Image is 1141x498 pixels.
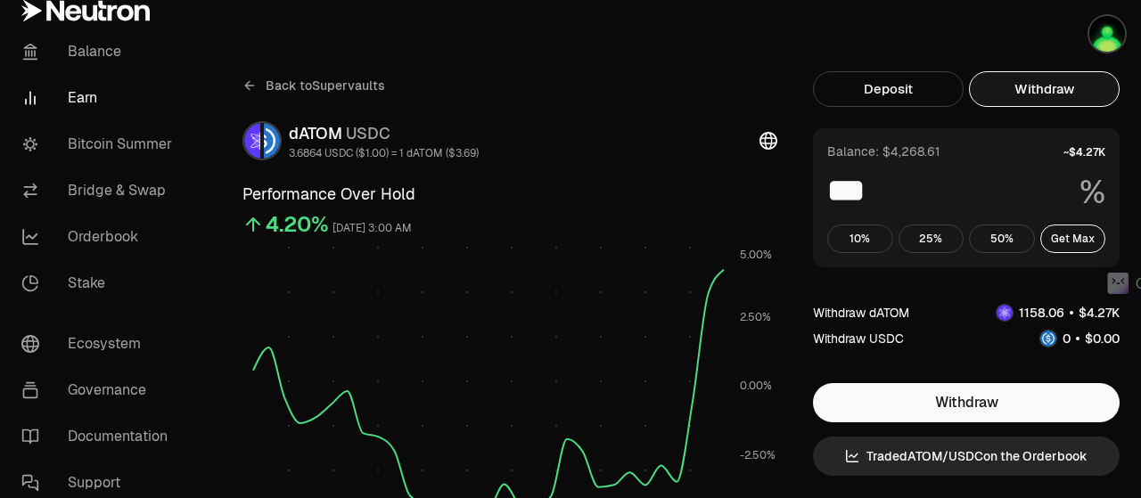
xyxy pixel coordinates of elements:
tspan: -2.50% [740,448,776,462]
a: Stake [7,260,193,306]
a: Bridge & Swap [7,167,193,214]
a: Ecosystem [7,321,193,367]
div: 4.20% [266,210,329,239]
img: USDC Logo [1040,331,1056,347]
a: Earn [7,75,193,121]
tspan: 5.00% [740,248,772,262]
img: dATOM Logo [997,305,1013,321]
div: 3.6864 USDC ($1.00) = 1 dATOM ($3.69) [289,146,479,160]
h3: Performance Over Hold [242,182,777,207]
button: Withdraw [813,383,1120,422]
a: Back toSupervaults [242,71,385,100]
span: USDC [346,123,390,143]
tspan: 2.50% [740,310,771,324]
span: % [1079,175,1105,210]
tspan: 0.00% [740,379,772,393]
img: dATOM Logo [244,123,260,159]
a: Documentation [7,413,193,460]
div: [DATE] 3:00 AM [332,218,412,239]
button: 10% [827,225,893,253]
div: Withdraw dATOM [813,304,909,322]
a: Orderbook [7,214,193,260]
button: 50% [969,225,1035,253]
img: Kycka wallet [1089,16,1125,52]
a: Governance [7,367,193,413]
div: Balance: $4,268.61 [827,143,940,160]
div: dATOM [289,121,479,146]
button: Deposit [813,71,964,107]
a: TradedATOM/USDCon the Orderbook [813,437,1120,476]
span: Back to Supervaults [266,77,385,94]
img: USDC Logo [264,123,280,159]
a: Bitcoin Summer [7,121,193,167]
button: Withdraw [969,71,1120,107]
div: Withdraw USDC [813,330,904,347]
a: Balance [7,29,193,75]
button: Get Max [1040,225,1106,253]
button: 25% [899,225,965,253]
